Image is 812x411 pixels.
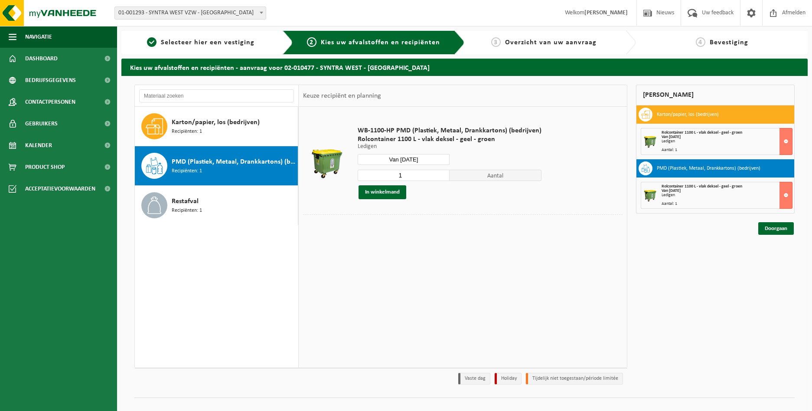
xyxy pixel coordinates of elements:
[135,146,298,186] button: PMD (Plastiek, Metaal, Drankkartons) (bedrijven) Recipiënten: 1
[25,48,58,69] span: Dashboard
[358,126,541,135] span: WB-1100-HP PMD (Plastiek, Metaal, Drankkartons) (bedrijven)
[25,91,75,113] span: Contactpersonen
[662,202,792,206] div: Aantal: 1
[147,37,157,47] span: 1
[758,222,794,235] a: Doorgaan
[161,39,254,46] span: Selecteer hier een vestiging
[307,37,316,47] span: 2
[135,107,298,146] button: Karton/papier, los (bedrijven) Recipiënten: 1
[636,85,795,105] div: [PERSON_NAME]
[172,157,296,167] span: PMD (Plastiek, Metaal, Drankkartons) (bedrijven)
[662,130,742,135] span: Rolcontainer 1100 L - vlak deksel - geel - groen
[359,185,406,199] button: In winkelmand
[495,373,522,385] li: Holiday
[662,139,792,144] div: Ledigen
[662,148,792,152] div: Aantal: 1
[505,39,597,46] span: Overzicht van uw aanvraag
[25,113,58,135] span: Gebruikers
[4,392,145,411] iframe: chat widget
[115,7,266,19] span: 01-001293 - SYNTRA WEST VZW - SINT-MICHIELS
[172,117,260,128] span: Karton/papier, los (bedrijven)
[135,186,298,225] button: Restafval Recipiënten: 1
[657,161,760,175] h3: PMD (Plastiek, Metaal, Drankkartons) (bedrijven)
[662,188,681,193] strong: Van [DATE]
[121,59,808,76] h2: Kies uw afvalstoffen en recipiënten - aanvraag voor 02-010477 - SYNTRA WEST - [GEOGRAPHIC_DATA]
[710,39,748,46] span: Bevestiging
[696,37,705,47] span: 4
[172,207,202,215] span: Recipiënten: 1
[25,135,52,156] span: Kalender
[25,69,76,91] span: Bedrijfsgegevens
[172,196,199,207] span: Restafval
[526,373,623,385] li: Tijdelijk niet toegestaan/période limitée
[662,135,681,139] strong: Van [DATE]
[139,89,294,102] input: Materiaal zoeken
[321,39,440,46] span: Kies uw afvalstoffen en recipiënten
[114,7,266,20] span: 01-001293 - SYNTRA WEST VZW - SINT-MICHIELS
[662,184,742,189] span: Rolcontainer 1100 L - vlak deksel - geel - groen
[584,10,628,16] strong: [PERSON_NAME]
[358,144,541,150] p: Ledigen
[25,178,95,200] span: Acceptatievoorwaarden
[126,37,276,48] a: 1Selecteer hier een vestiging
[25,156,65,178] span: Product Shop
[662,193,792,197] div: Ledigen
[172,128,202,136] span: Recipiënten: 1
[450,170,541,181] span: Aantal
[358,135,541,144] span: Rolcontainer 1100 L - vlak deksel - geel - groen
[657,108,719,122] h3: Karton/papier, los (bedrijven)
[299,85,385,107] div: Keuze recipiënt en planning
[25,26,52,48] span: Navigatie
[358,154,450,165] input: Selecteer datum
[172,167,202,175] span: Recipiënten: 1
[458,373,490,385] li: Vaste dag
[491,37,501,47] span: 3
